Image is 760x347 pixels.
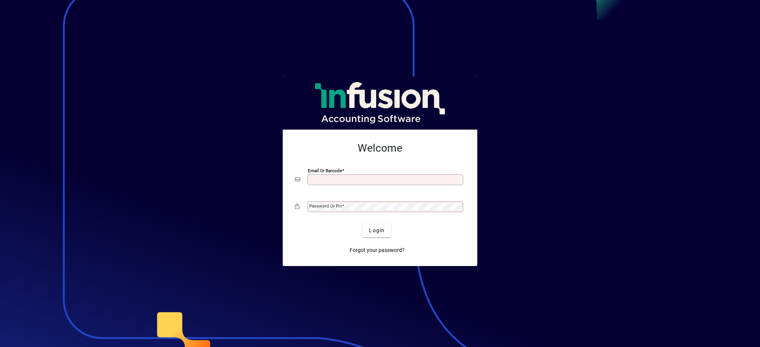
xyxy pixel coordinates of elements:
[309,203,342,209] mat-label: Password or Pin
[369,227,385,235] span: Login
[347,243,408,257] a: Forgot your password?
[363,223,391,237] button: Login
[295,142,465,155] h2: Welcome
[308,168,342,173] mat-label: Email or Barcode
[350,246,405,254] span: Forgot your password?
